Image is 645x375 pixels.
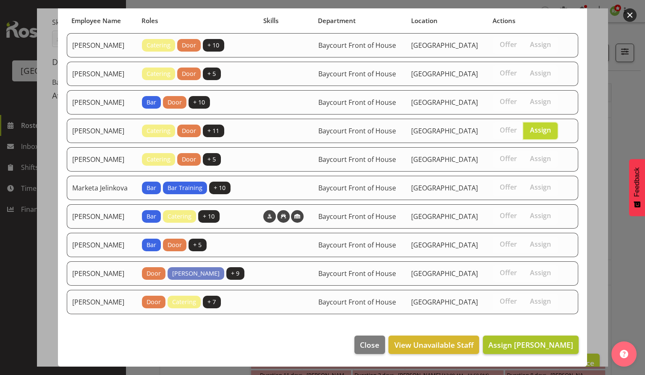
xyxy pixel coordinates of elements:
[411,183,478,193] span: [GEOGRAPHIC_DATA]
[488,340,573,350] span: Assign [PERSON_NAME]
[500,97,517,106] span: Offer
[530,183,551,191] span: Assign
[147,240,156,250] span: Bar
[67,119,137,143] td: [PERSON_NAME]
[207,155,216,164] span: + 5
[530,40,551,49] span: Assign
[411,126,478,135] span: [GEOGRAPHIC_DATA]
[207,41,219,50] span: + 10
[318,240,396,250] span: Baycourt Front of House
[263,16,278,26] span: Skills
[318,16,356,26] span: Department
[318,98,396,107] span: Baycourt Front of House
[318,126,396,135] span: Baycourt Front of House
[318,155,396,164] span: Baycourt Front of House
[500,211,517,220] span: Offer
[411,240,478,250] span: [GEOGRAPHIC_DATA]
[147,126,170,135] span: Catering
[318,297,396,307] span: Baycourt Front of House
[493,16,515,26] span: Actions
[530,69,551,77] span: Assign
[67,204,137,229] td: [PERSON_NAME]
[147,212,156,221] span: Bar
[483,336,579,354] button: Assign [PERSON_NAME]
[142,16,158,26] span: Roles
[411,269,478,278] span: [GEOGRAPHIC_DATA]
[411,16,438,26] span: Location
[633,167,641,197] span: Feedback
[193,240,202,250] span: + 5
[67,261,137,286] td: [PERSON_NAME]
[360,339,379,350] span: Close
[354,336,385,354] button: Close
[67,62,137,86] td: [PERSON_NAME]
[411,212,478,221] span: [GEOGRAPHIC_DATA]
[168,240,182,250] span: Door
[203,212,215,221] span: + 10
[530,211,551,220] span: Assign
[207,297,216,307] span: + 7
[629,159,645,216] button: Feedback - Show survey
[411,69,478,78] span: [GEOGRAPHIC_DATA]
[71,16,121,26] span: Employee Name
[147,269,161,278] span: Door
[411,297,478,307] span: [GEOGRAPHIC_DATA]
[500,154,517,163] span: Offer
[318,183,396,193] span: Baycourt Front of House
[147,98,156,107] span: Bar
[147,183,156,193] span: Bar
[182,155,196,164] span: Door
[530,154,551,163] span: Assign
[530,297,551,305] span: Assign
[530,97,551,106] span: Assign
[207,69,216,78] span: + 5
[620,350,628,358] img: help-xxl-2.png
[207,126,219,135] span: + 11
[67,33,137,57] td: [PERSON_NAME]
[530,268,551,277] span: Assign
[172,297,196,307] span: Catering
[214,183,225,193] span: + 10
[411,98,478,107] span: [GEOGRAPHIC_DATA]
[318,69,396,78] span: Baycourt Front of House
[500,297,517,305] span: Offer
[530,126,551,134] span: Assign
[411,155,478,164] span: [GEOGRAPHIC_DATA]
[172,269,220,278] span: [PERSON_NAME]
[500,268,517,277] span: Offer
[182,126,196,135] span: Door
[500,183,517,191] span: Offer
[168,98,182,107] span: Door
[182,69,196,78] span: Door
[67,290,137,314] td: [PERSON_NAME]
[500,240,517,248] span: Offer
[411,41,478,50] span: [GEOGRAPHIC_DATA]
[500,40,517,49] span: Offer
[67,147,137,172] td: [PERSON_NAME]
[67,90,137,115] td: [PERSON_NAME]
[231,269,239,278] span: + 9
[147,41,170,50] span: Catering
[168,212,191,221] span: Catering
[388,336,479,354] button: View Unavailable Staff
[500,69,517,77] span: Offer
[318,212,396,221] span: Baycourt Front of House
[147,297,161,307] span: Door
[500,126,517,134] span: Offer
[147,155,170,164] span: Catering
[182,41,196,50] span: Door
[318,269,396,278] span: Baycourt Front of House
[193,98,205,107] span: + 10
[147,69,170,78] span: Catering
[394,339,474,350] span: View Unavailable Staff
[530,240,551,248] span: Assign
[318,41,396,50] span: Baycourt Front of House
[67,233,137,257] td: [PERSON_NAME]
[67,176,137,200] td: Marketa Jelinkova
[168,183,202,193] span: Bar Training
